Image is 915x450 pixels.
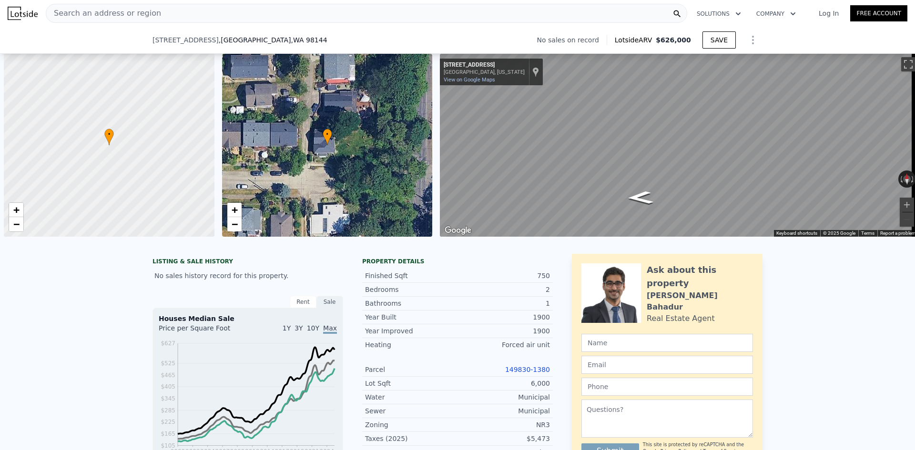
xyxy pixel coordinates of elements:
tspan: $627 [161,340,175,347]
div: Forced air unit [457,340,550,350]
div: Heating [365,340,457,350]
span: , [GEOGRAPHIC_DATA] [219,35,327,45]
input: Phone [581,378,753,396]
button: Keyboard shortcuts [776,230,817,237]
span: + [231,204,237,216]
tspan: $345 [161,395,175,402]
a: Log In [807,9,850,18]
div: 6,000 [457,379,550,388]
div: Ask about this property [647,263,753,290]
div: Municipal [457,392,550,402]
a: Zoom in [227,203,242,217]
a: Zoom out [9,217,23,231]
span: Lotside ARV [615,35,656,45]
a: 149830-1380 [505,366,550,373]
div: • [104,129,114,145]
div: 1 [457,299,550,308]
div: Real Estate Agent [647,313,715,324]
button: Company [749,5,803,22]
div: Finished Sqft [365,271,457,280]
a: Zoom out [227,217,242,231]
img: Lotside [8,7,38,20]
div: Houses Median Sale [159,314,337,323]
span: + [13,204,20,216]
div: LISTING & SALE HISTORY [152,258,343,267]
span: [STREET_ADDRESS] [152,35,219,45]
div: $5,473 [457,434,550,443]
a: View on Google Maps [444,77,495,83]
tspan: $105 [161,442,175,449]
tspan: $405 [161,383,175,390]
tspan: $285 [161,407,175,414]
div: [GEOGRAPHIC_DATA], [US_STATE] [444,69,525,75]
a: Free Account [850,5,907,21]
div: [PERSON_NAME] Bahadur [647,290,753,313]
button: SAVE [702,31,736,49]
div: Bedrooms [365,285,457,294]
tspan: $525 [161,360,175,367]
div: Water [365,392,457,402]
tspan: $465 [161,372,175,379]
div: No sales history record for this property. [152,267,343,284]
div: • [323,129,332,145]
button: Show Options [743,30,762,50]
a: Zoom in [9,203,23,217]
button: Solutions [689,5,749,22]
div: Price per Square Foot [159,323,248,339]
tspan: $225 [161,419,175,425]
div: [STREET_ADDRESS] [444,61,525,69]
div: Parcel [365,365,457,374]
button: Reset the view [903,170,911,188]
a: Show location on map [532,67,539,77]
div: Sewer [365,406,457,416]
div: 1900 [457,326,550,336]
button: Zoom in [900,198,914,212]
div: Taxes (2025) [365,434,457,443]
div: NR3 [457,420,550,430]
div: Lot Sqft [365,379,457,388]
div: Zoning [365,420,457,430]
div: Bathrooms [365,299,457,308]
tspan: $165 [161,430,175,437]
div: 1900 [457,312,550,322]
div: Year Improved [365,326,457,336]
button: Rotate counterclockwise [898,170,904,188]
input: Email [581,356,753,374]
div: Rent [290,296,316,308]
span: Max [323,324,337,334]
div: Municipal [457,406,550,416]
span: − [13,218,20,230]
img: Google [442,224,474,237]
a: Terms [861,230,874,236]
span: • [323,130,332,139]
input: Name [581,334,753,352]
span: • [104,130,114,139]
div: Sale [316,296,343,308]
div: Year Built [365,312,457,322]
div: 2 [457,285,550,294]
div: Property details [362,258,553,265]
span: − [231,218,237,230]
span: Search an address or region [46,8,161,19]
a: Open this area in Google Maps (opens a new window) [442,224,474,237]
span: © 2025 Google [823,230,855,236]
span: 10Y [307,324,319,332]
span: , WA 98144 [291,36,327,44]
div: 750 [457,271,550,280]
span: $626,000 [656,36,691,44]
span: 3Y [295,324,303,332]
span: 1Y [283,324,291,332]
path: Go West, S Hill St [616,188,664,207]
div: No sales on record [537,35,607,45]
button: Zoom out [900,212,914,227]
